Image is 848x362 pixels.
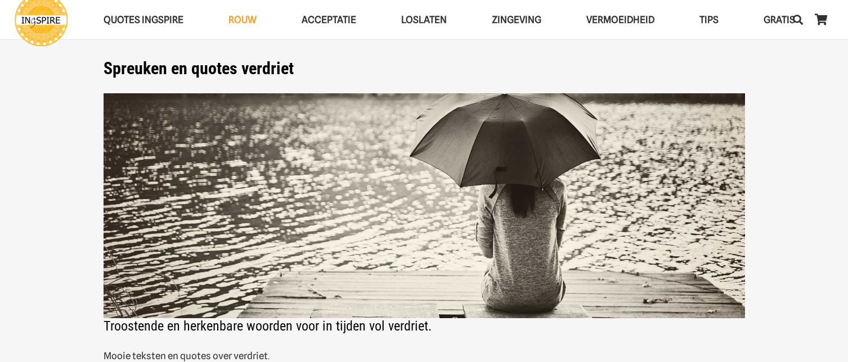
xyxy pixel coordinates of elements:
[104,93,745,335] h2: Troostende en herkenbare woorden voor in tijden vol verdriet.
[279,6,379,34] a: AcceptatieAcceptatie Menu
[787,6,809,34] a: Zoeken
[677,6,741,34] a: TIPSTIPS Menu
[228,14,257,25] span: ROUW
[586,14,654,25] span: VERMOEIDHEID
[104,93,745,319] img: Spreuken over Tegenslag in mindere tijden van Ingspire.nl
[492,14,541,25] span: Zingeving
[469,6,564,34] a: ZingevingZingeving Menu
[104,350,268,361] strong: Mooie teksten en quotes over verdriet
[302,14,356,25] span: Acceptatie
[699,14,719,25] span: TIPS
[104,14,183,25] span: QUOTES INGSPIRE
[741,6,818,34] a: GRATISGRATIS Menu
[401,14,447,25] span: Loslaten
[764,14,795,25] span: GRATIS
[206,6,279,34] a: ROUWROUW Menu
[81,6,206,34] a: QUOTES INGSPIREQUOTES INGSPIRE Menu
[104,58,745,79] h1: Spreuken en quotes verdriet
[564,6,677,34] a: VERMOEIDHEIDVERMOEIDHEID Menu
[379,6,469,34] a: LoslatenLoslaten Menu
